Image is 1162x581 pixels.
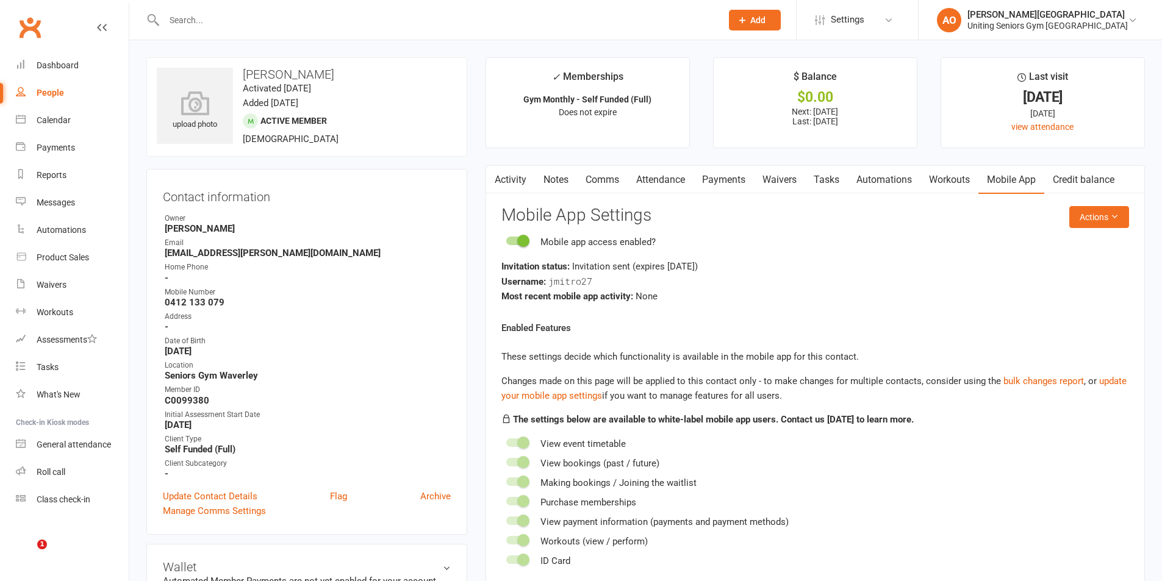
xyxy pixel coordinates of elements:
div: $0.00 [725,91,906,104]
div: Client Type [165,433,451,445]
a: Messages [16,189,129,216]
div: Calendar [37,115,71,125]
div: Mobile app access enabled? [540,235,656,249]
span: 1 [37,540,47,549]
a: Credit balance [1044,166,1123,194]
a: Manage Comms Settings [163,504,266,518]
strong: Gym Monthly - Self Funded (Full) [523,94,651,104]
div: [PERSON_NAME][GEOGRAPHIC_DATA] [967,9,1128,20]
span: None [636,291,658,302]
div: Date of Birth [165,335,451,347]
a: Tasks [16,354,129,381]
strong: Seniors Gym Waverley [165,370,451,381]
div: Home Phone [165,262,451,273]
strong: [DATE] [165,419,451,430]
div: Reports [37,170,66,180]
div: Email [165,237,451,249]
a: What's New [16,381,129,408]
a: Notes [535,166,577,194]
a: Comms [577,166,628,194]
div: Initial Assessment Start Date [165,409,451,421]
span: Purchase memberships [540,497,636,508]
div: Client Subcategory [165,458,451,469]
div: Messages [37,198,75,207]
a: update your mobile app settings [501,376,1127,401]
iframe: Intercom live chat [12,540,41,569]
span: View payment information (payments and payment methods) [540,516,789,527]
strong: [EMAIL_ADDRESS][PERSON_NAME][DOMAIN_NAME] [165,248,451,258]
div: Waivers [37,280,66,290]
span: Settings [831,6,864,34]
a: People [16,79,129,107]
a: Payments [16,134,129,162]
a: General attendance kiosk mode [16,431,129,458]
a: Clubworx [15,12,45,43]
div: Product Sales [37,252,89,262]
strong: [PERSON_NAME] [165,223,451,234]
div: Address [165,311,451,323]
span: [DEMOGRAPHIC_DATA] [243,134,339,144]
input: Search... [160,12,713,29]
strong: Self Funded (Full) [165,444,451,455]
div: upload photo [157,91,233,131]
a: Assessments [16,326,129,354]
span: Active member [260,116,327,126]
span: ID Card [540,555,570,566]
span: View event timetable [540,438,626,449]
strong: [DATE] [165,346,451,357]
div: Assessments [37,335,97,344]
div: AO [937,8,961,32]
div: Last visit [1017,69,1068,91]
div: People [37,88,64,98]
button: Add [729,10,781,30]
div: Owner [165,213,451,224]
div: Member ID [165,384,451,396]
button: Actions [1069,206,1129,228]
div: Payments [37,143,75,152]
strong: The settings below are available to white-label mobile app users. Contact us [DATE] to learn more. [513,414,914,425]
div: Class check-in [37,494,90,504]
strong: Username: [501,276,546,287]
strong: C0099380 [165,395,451,406]
i: ✓ [552,71,560,83]
span: Does not expire [559,107,617,117]
div: Workouts [37,307,73,317]
strong: - [165,321,451,332]
a: Archive [420,489,451,504]
h3: Contact information [163,185,451,204]
a: bulk changes report [1003,376,1084,387]
div: Mobile Number [165,287,451,298]
strong: Invitation status: [501,261,570,272]
h3: Wallet [163,560,451,574]
div: Invitation sent [501,259,1129,274]
div: Location [165,360,451,371]
div: $ Balance [794,69,837,91]
div: Tasks [37,362,59,372]
a: Roll call [16,458,129,486]
div: Automations [37,225,86,235]
div: [DATE] [952,107,1133,120]
a: Reports [16,162,129,189]
div: General attendance [37,440,111,449]
a: Tasks [805,166,848,194]
span: Add [750,15,766,25]
span: View bookings (past / future) [540,458,659,469]
a: Flag [330,489,347,504]
h3: Mobile App Settings [501,206,1129,225]
span: Workouts (view / perform) [540,536,648,547]
span: , or [1003,376,1099,387]
a: Product Sales [16,244,129,271]
strong: Most recent mobile app activity: [501,291,633,302]
strong: - [165,468,451,479]
a: Attendance [628,166,694,194]
a: Mobile App [978,166,1044,194]
div: Dashboard [37,60,79,70]
a: Workouts [16,299,129,326]
a: Payments [694,166,754,194]
a: Automations [16,216,129,244]
time: Added [DATE] [243,98,298,109]
span: Making bookings / Joining the waitlist [540,477,697,488]
span: (expires [DATE] ) [633,261,698,272]
div: Memberships [552,69,623,91]
time: Activated [DATE] [243,83,311,94]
